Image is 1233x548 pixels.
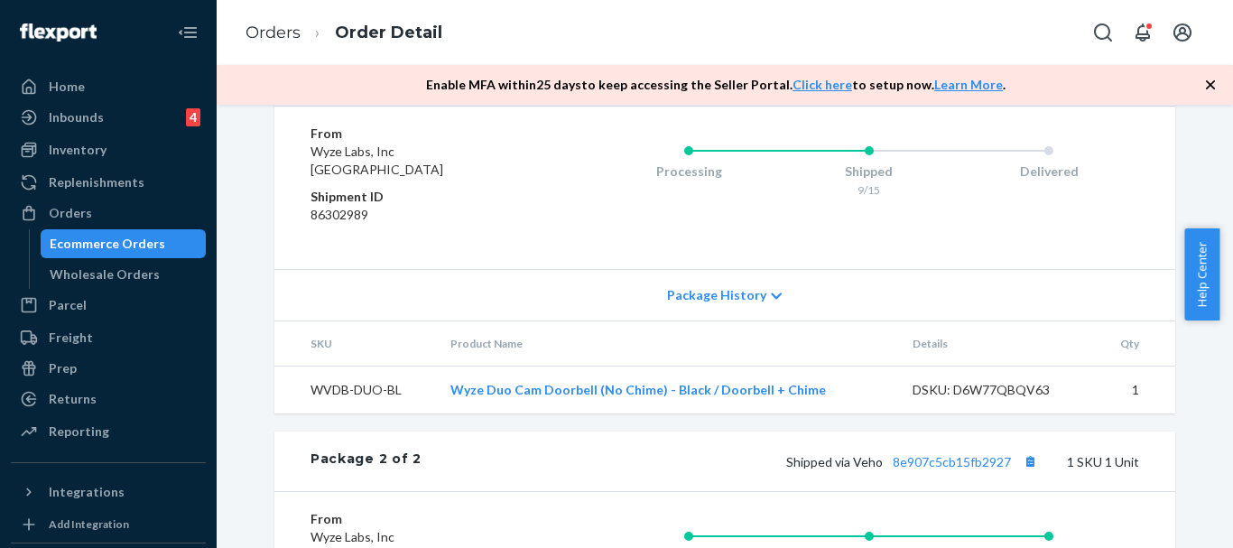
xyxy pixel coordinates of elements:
[959,163,1139,181] div: Delivered
[274,321,436,367] th: SKU
[1125,14,1161,51] button: Open notifications
[1164,14,1201,51] button: Open account menu
[50,235,165,253] div: Ecommerce Orders
[436,321,897,367] th: Product Name
[246,23,301,42] a: Orders
[450,382,826,397] a: Wyze Duo Cam Doorbell (No Chime) - Black / Doorbell + Chime
[934,77,1003,92] a: Learn More
[893,454,1011,469] a: 8e907c5cb15fb2927
[11,103,206,132] a: Inbounds4
[11,168,206,197] a: Replenishments
[1018,450,1042,473] button: Copy tracking number
[311,125,526,143] dt: From
[1085,14,1121,51] button: Open Search Box
[41,260,207,289] a: Wholesale Orders
[49,296,87,314] div: Parcel
[49,204,92,222] div: Orders
[311,144,443,177] span: Wyze Labs, Inc [GEOGRAPHIC_DATA]
[41,229,207,258] a: Ecommerce Orders
[49,516,129,532] div: Add Integration
[49,329,93,347] div: Freight
[1096,367,1175,414] td: 1
[11,478,206,506] button: Integrations
[898,321,1097,367] th: Details
[426,76,1006,94] p: Enable MFA within 25 days to keep accessing the Seller Portal. to setup now. .
[11,291,206,320] a: Parcel
[49,483,125,501] div: Integrations
[786,454,1042,469] span: Shipped via Veho
[49,359,77,377] div: Prep
[49,423,109,441] div: Reporting
[11,385,206,413] a: Returns
[1096,321,1175,367] th: Qty
[779,163,960,181] div: Shipped
[11,354,206,383] a: Prep
[49,78,85,96] div: Home
[793,77,852,92] a: Click here
[186,108,200,126] div: 4
[49,390,97,408] div: Returns
[779,182,960,198] div: 9/15
[11,199,206,228] a: Orders
[11,323,206,352] a: Freight
[311,510,526,528] dt: From
[49,108,104,126] div: Inbounds
[311,450,422,473] div: Package 2 of 2
[170,14,206,51] button: Close Navigation
[49,173,144,191] div: Replenishments
[274,367,436,414] td: WVDB-DUO-BL
[11,72,206,101] a: Home
[11,135,206,164] a: Inventory
[598,163,779,181] div: Processing
[49,141,107,159] div: Inventory
[667,286,766,304] span: Package History
[231,6,457,60] ol: breadcrumbs
[311,206,526,224] dd: 86302989
[311,188,526,206] dt: Shipment ID
[422,450,1139,473] div: 1 SKU 1 Unit
[20,23,97,42] img: Flexport logo
[11,514,206,535] a: Add Integration
[335,23,442,42] a: Order Detail
[913,381,1082,399] div: DSKU: D6W77QBQV63
[1184,228,1219,320] button: Help Center
[50,265,160,283] div: Wholesale Orders
[11,417,206,446] a: Reporting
